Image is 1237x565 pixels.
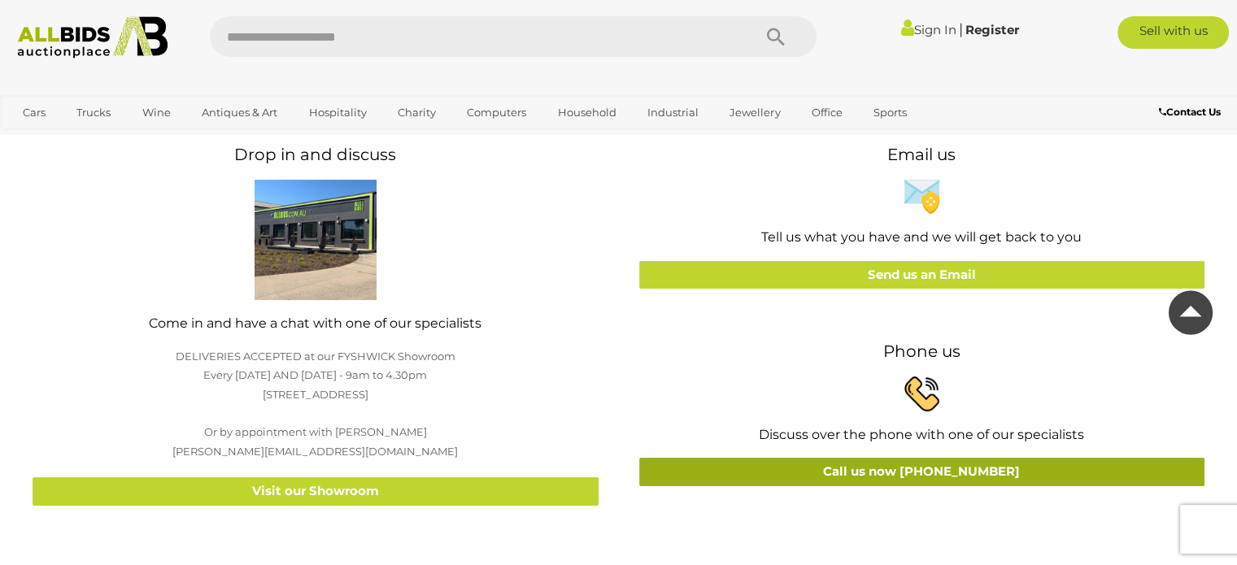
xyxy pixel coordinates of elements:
[49,316,582,331] h4: Come in and have a chat with one of our specialists
[900,22,956,37] a: Sign In
[958,20,962,38] span: |
[547,99,627,126] a: Household
[387,99,446,126] a: Charity
[656,428,1189,442] h4: Discuss over the phone with one of our specialists
[639,458,1205,486] a: Call us now [PHONE_NUMBER]
[12,99,56,126] a: Cars
[735,16,817,57] button: Search
[12,126,149,153] a: [GEOGRAPHIC_DATA]
[33,477,599,506] a: Visit our Showroom
[656,230,1189,245] h4: Tell us what you have and we will get back to you
[1159,103,1225,121] a: Contact Us
[656,146,1189,163] h2: Email us
[801,99,853,126] a: Office
[904,180,939,215] img: email-secure-384x380.jpg
[1117,16,1229,49] a: Sell with us
[9,16,176,59] img: Allbids.com.au
[965,22,1018,37] a: Register
[49,146,582,163] h2: Drop in and discuss
[33,347,599,461] p: DELIVERIES ACCEPTED at our FYSHWICK Showroom Every [DATE] AND [DATE] - 9am to 4.30pm [STREET_ADDR...
[656,342,1189,360] h2: Phone us
[132,99,181,126] a: Wine
[191,99,288,126] a: Antiques & Art
[298,99,377,126] a: Hospitality
[863,99,917,126] a: Sports
[904,376,939,411] img: phone-384x380.jpg
[719,99,791,126] a: Jewellery
[255,180,377,300] img: allbids-frontview-384x380.jpg
[456,99,537,126] a: Computers
[639,261,1205,289] a: Send us an Email
[637,99,709,126] a: Industrial
[1159,106,1221,118] b: Contact Us
[66,99,121,126] a: Trucks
